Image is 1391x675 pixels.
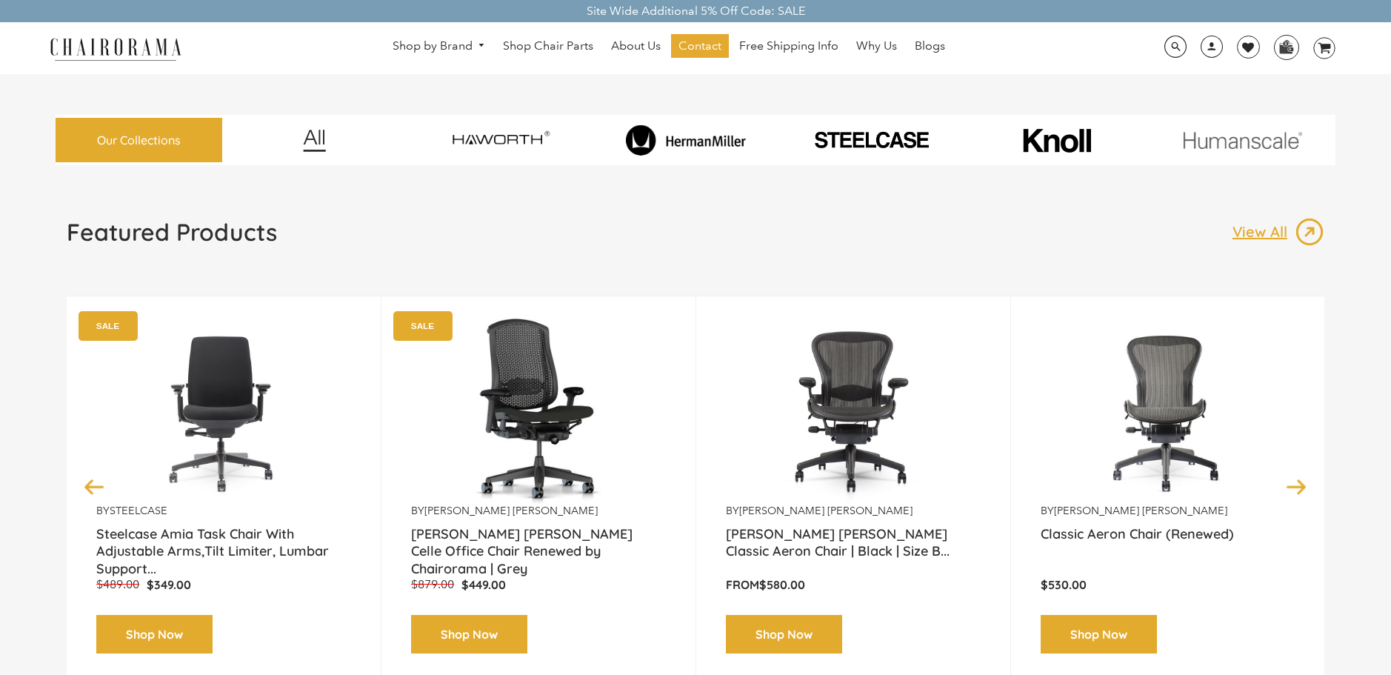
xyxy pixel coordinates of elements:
img: image_11.png [1153,131,1332,149]
img: image_7_14f0750b-d084-457f-979a-a1ab9f6582c4.png [411,119,590,161]
img: Herman Miller Celle Office Chair Renewed by Chairorama | Grey - chairorama [411,319,666,504]
img: image_13.png [1295,217,1324,247]
a: Contact [671,34,729,58]
a: Blogs [907,34,953,58]
button: Previous [81,473,107,499]
p: From [726,577,981,593]
a: Amia Chair by chairorama.com Renewed Amia Chair chairorama.com [96,319,351,504]
p: by [96,504,351,518]
img: PHOTO-2024-07-09-00-53-10-removebg-preview.png [782,129,961,151]
p: by [1041,504,1295,518]
a: About Us [604,34,668,58]
span: Why Us [856,39,897,54]
img: image_12.png [273,129,356,152]
img: Classic Aeron Chair (Renewed) - chairorama [1041,319,1295,504]
span: $449.00 [461,577,506,592]
img: Amia Chair by chairorama.com [96,319,351,504]
img: image_8_173eb7e0-7579-41b4-bc8e-4ba0b8ba93e8.png [596,124,775,155]
span: About Us [611,39,661,54]
a: [PERSON_NAME] [PERSON_NAME] Celle Office Chair Renewed by Chairorama | Grey [411,525,666,562]
span: $489.00 [96,577,139,591]
a: Herman Miller Classic Aeron Chair | Black | Size B (Renewed) - chairorama Herman Miller Classic A... [726,319,981,504]
span: Blogs [915,39,945,54]
p: View All [1232,222,1295,242]
a: Steelcase Amia Task Chair With Adjustable Arms,Tilt Limiter, Lumbar Support... [96,525,351,562]
img: image_10_1.png [990,127,1124,154]
img: chairorama [41,36,190,61]
a: Shop Now [411,615,527,654]
span: Free Shipping Info [739,39,838,54]
a: View All [1232,217,1324,247]
h1: Featured Products [67,217,277,247]
button: Next [1284,473,1310,499]
a: Classic Aeron Chair (Renewed) - chairorama Classic Aeron Chair (Renewed) - chairorama [1041,319,1295,504]
a: [PERSON_NAME] [PERSON_NAME] [424,504,598,517]
span: $580.00 [759,577,805,592]
img: Herman Miller Classic Aeron Chair | Black | Size B (Renewed) - chairorama [726,319,981,504]
a: Shop Now [726,615,842,654]
span: Shop Chair Parts [503,39,593,54]
a: Shop Now [1041,615,1157,654]
a: Shop Chair Parts [496,34,601,58]
a: Featured Products [67,217,277,259]
nav: DesktopNavigation [253,34,1085,61]
span: $530.00 [1041,577,1087,592]
p: by [726,504,981,518]
span: $879.00 [411,577,454,591]
a: [PERSON_NAME] [PERSON_NAME] [1054,504,1227,517]
span: $349.00 [147,577,191,592]
text: SALE [96,321,119,330]
a: Steelcase [110,504,167,517]
a: Herman Miller Celle Office Chair Renewed by Chairorama | Grey - chairorama Herman Miller Celle Of... [411,319,666,504]
a: Why Us [849,34,904,58]
img: WhatsApp_Image_2024-07-12_at_16.23.01.webp [1275,36,1298,58]
a: Shop by Brand [385,35,493,58]
a: Our Collections [56,118,222,163]
a: Free Shipping Info [732,34,846,58]
span: Contact [678,39,721,54]
a: [PERSON_NAME] [PERSON_NAME] Classic Aeron Chair | Black | Size B... [726,525,981,562]
text: SALE [411,321,434,330]
a: Shop Now [96,615,213,654]
a: Classic Aeron Chair (Renewed) [1041,525,1295,562]
a: [PERSON_NAME] [PERSON_NAME] [739,504,913,517]
p: by [411,504,666,518]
